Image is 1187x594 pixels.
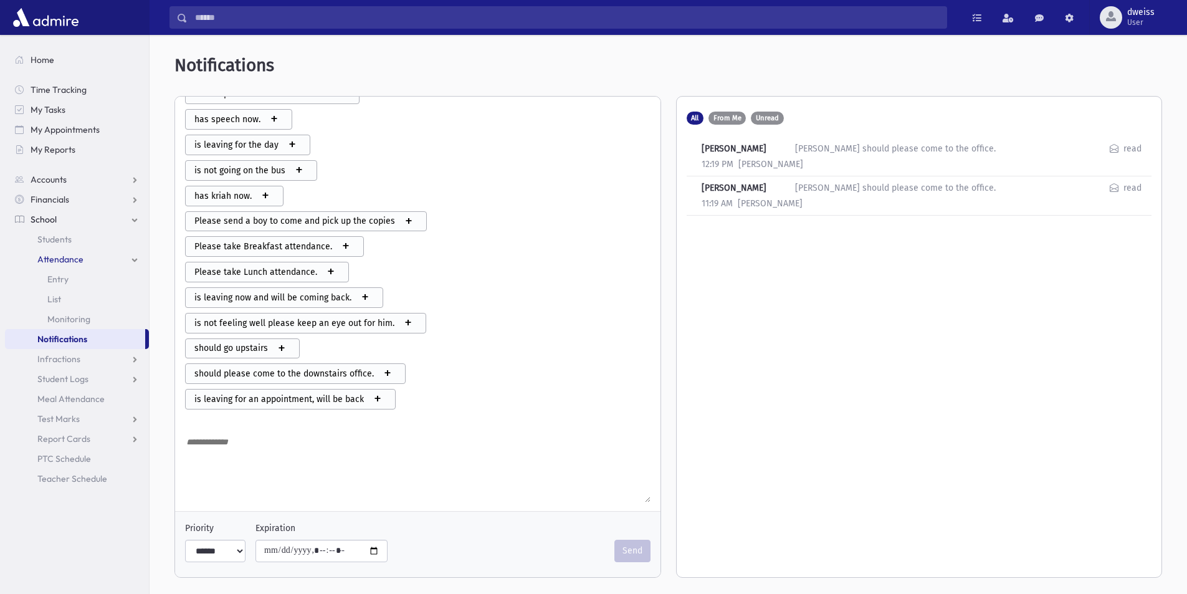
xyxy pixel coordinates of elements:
div: [PERSON_NAME] should please come to the office. [795,181,996,194]
span: Report Cards [37,433,90,444]
div: [PERSON_NAME] [733,158,808,171]
span: + [351,289,379,307]
span: is not going on the bus [189,164,285,177]
a: Accounts [5,170,149,189]
span: Monitoring [47,314,90,325]
a: List [5,289,149,309]
span: is leaving for the day [189,138,279,151]
a: My Appointments [5,120,149,140]
span: + [395,213,422,231]
label: Priority [185,522,214,535]
span: has kriah now. [189,189,252,203]
button: should go upstairs + [185,338,300,359]
a: Infractions [5,349,149,369]
a: Students [5,229,149,249]
span: Financials [31,194,69,205]
span: Student Logs [37,373,88,385]
span: + [268,340,295,358]
a: Test Marks [5,409,149,429]
span: Please send a boy to come and pick up the copies [189,214,395,228]
span: List [47,294,61,305]
span: Unread [756,115,779,122]
a: PTC Schedule [5,449,149,469]
span: Please take Breakfast attendance. [189,240,332,253]
div: [PERSON_NAME] [702,142,795,155]
button: has speech now. + [185,109,292,130]
button: Please take Breakfast attendance. + [185,236,364,257]
a: My Tasks [5,100,149,120]
span: + [252,187,279,205]
span: From Me [713,115,741,122]
span: Infractions [37,353,80,365]
button: is leaving for the day + [185,135,310,155]
a: Entry [5,269,149,289]
button: is leaving for an appointment, will be back + [185,389,396,410]
button: has kriah now. + [185,186,284,206]
span: + [260,110,288,128]
span: is not feeling well please keep an eye out for him. [189,317,394,330]
span: Entry [47,274,69,285]
div: 12:19 PM [702,158,733,171]
input: Search [188,6,946,29]
a: School [5,209,149,229]
div: read [1123,181,1142,194]
span: should please come to the downstairs office. [189,367,374,380]
span: Accounts [31,174,67,185]
span: Teacher Schedule [37,473,107,484]
span: + [394,314,422,332]
span: All [691,115,698,122]
div: read [1123,142,1142,155]
span: Students [37,234,72,245]
a: Attendance [5,249,149,269]
span: is leaving now and will be coming back. [189,291,351,304]
a: Student Logs [5,369,149,389]
span: + [285,161,313,180]
div: [PERSON_NAME] [733,197,808,210]
span: My Reports [31,144,75,155]
a: Notifications [5,329,145,349]
button: is not going on the bus + [185,160,317,181]
span: User [1127,17,1155,27]
div: AdntfToShow [687,112,784,125]
a: Monitoring [5,309,149,329]
a: Financials [5,189,149,209]
a: Report Cards [5,429,149,449]
span: + [317,263,345,281]
span: Time Tracking [31,84,87,95]
span: Home [31,54,54,65]
div: [PERSON_NAME] should please come to the office. [795,142,996,155]
label: Expiration [255,522,295,535]
button: is leaving now and will be coming back. + [185,287,383,308]
span: has speech now. [189,113,260,126]
span: Notifications [174,55,274,76]
span: School [31,214,57,225]
div: [PERSON_NAME] [702,181,795,194]
span: is leaving for an appointment, will be back [189,393,364,406]
span: My Appointments [31,124,100,135]
span: Test Marks [37,413,80,424]
span: Notifications [37,333,87,345]
span: PTC Schedule [37,453,91,464]
button: Please take Lunch attendance. + [185,262,349,282]
span: Meal Attendance [37,393,105,405]
button: Please send a boy to come and pick up the copies + [185,211,427,232]
span: Attendance [37,254,83,265]
span: + [374,365,401,383]
span: + [279,136,306,154]
a: Home [5,50,149,70]
span: Please take Lunch attendance. [189,266,317,279]
a: Meal Attendance [5,389,149,409]
span: dweiss [1127,7,1155,17]
a: Time Tracking [5,80,149,100]
div: 11:19 AM [702,197,733,210]
span: should go upstairs [189,342,268,355]
img: AdmirePro [10,5,82,30]
span: My Tasks [31,104,65,115]
span: + [332,237,360,256]
span: + [364,390,391,408]
button: Send [614,540,651,562]
button: should please come to the downstairs office. + [185,363,406,384]
button: is not feeling well please keep an eye out for him. + [185,313,426,333]
a: Teacher Schedule [5,469,149,489]
a: My Reports [5,140,149,160]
